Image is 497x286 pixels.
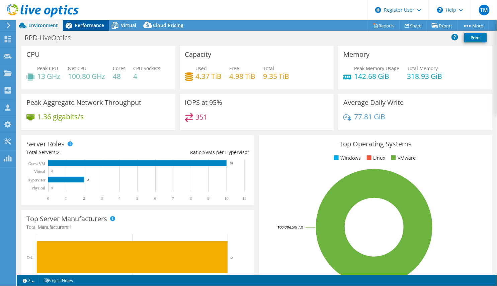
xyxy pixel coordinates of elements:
[154,196,156,201] text: 6
[121,22,136,28] span: Virtual
[190,196,192,201] text: 8
[68,73,105,80] h4: 100.80 GHz
[52,170,53,173] text: 0
[407,65,438,71] span: Total Memory
[38,276,78,285] a: Project Notes
[400,20,427,31] a: Share
[28,161,45,166] text: Guest VM
[83,196,85,201] text: 2
[26,149,138,156] div: Total Servers:
[332,154,361,162] li: Windows
[65,196,67,201] text: 1
[231,256,233,260] text: 2
[185,99,223,106] h3: IOPS at 95%
[26,140,65,148] h3: Server Roles
[208,196,210,201] text: 9
[22,34,81,41] h1: RPD-LiveOptics
[203,149,205,155] span: 5
[354,113,385,120] h4: 77.81 GiB
[87,178,89,181] text: 2
[69,224,72,230] span: 1
[172,196,174,201] text: 7
[354,65,399,71] span: Peak Memory Usage
[354,73,399,80] h4: 142.68 GiB
[52,186,53,189] text: 0
[113,73,126,80] h4: 48
[118,196,120,201] text: 4
[196,65,207,71] span: Used
[196,113,208,121] h4: 351
[263,73,289,80] h4: 9.35 TiB
[153,22,183,28] span: Cloud Pricing
[113,65,126,71] span: Cores
[47,196,49,201] text: 0
[26,51,40,58] h3: CPU
[407,73,442,80] h4: 318.93 GiB
[133,65,160,71] span: CPU Sockets
[138,149,249,156] div: Ratio: VMs per Hypervisor
[37,65,58,71] span: Peak CPU
[133,73,160,80] h4: 4
[264,140,487,148] h3: Top Operating Systems
[427,20,458,31] a: Export
[464,33,487,42] a: Print
[136,196,138,201] text: 5
[37,113,84,120] h4: 1.36 gigabits/s
[31,186,45,190] text: Physical
[18,276,39,285] a: 2
[196,73,222,80] h4: 4.37 TiB
[479,5,490,15] span: TM
[26,99,141,106] h3: Peak Aggregate Network Throughput
[458,20,489,31] a: More
[230,162,233,165] text: 10
[185,51,212,58] h3: Capacity
[28,22,58,28] span: Environment
[277,225,290,230] tspan: 100.0%
[27,178,46,182] text: Hypervisor
[37,73,60,80] h4: 13 GHz
[343,99,404,106] h3: Average Daily Write
[34,169,46,174] text: Virtual
[290,225,303,230] tspan: ESXi 7.0
[230,65,239,71] span: Free
[365,154,385,162] li: Linux
[26,255,33,260] text: Dell
[57,149,60,155] span: 2
[101,196,103,201] text: 3
[75,22,104,28] span: Performance
[26,224,249,231] h4: Total Manufacturers:
[390,154,416,162] li: VMware
[263,65,274,71] span: Total
[225,196,229,201] text: 10
[437,7,443,13] svg: \n
[343,51,369,58] h3: Memory
[242,196,246,201] text: 11
[368,20,400,31] a: Reports
[26,215,107,223] h3: Top Server Manufacturers
[230,73,256,80] h4: 4.98 TiB
[68,65,86,71] span: Net CPU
